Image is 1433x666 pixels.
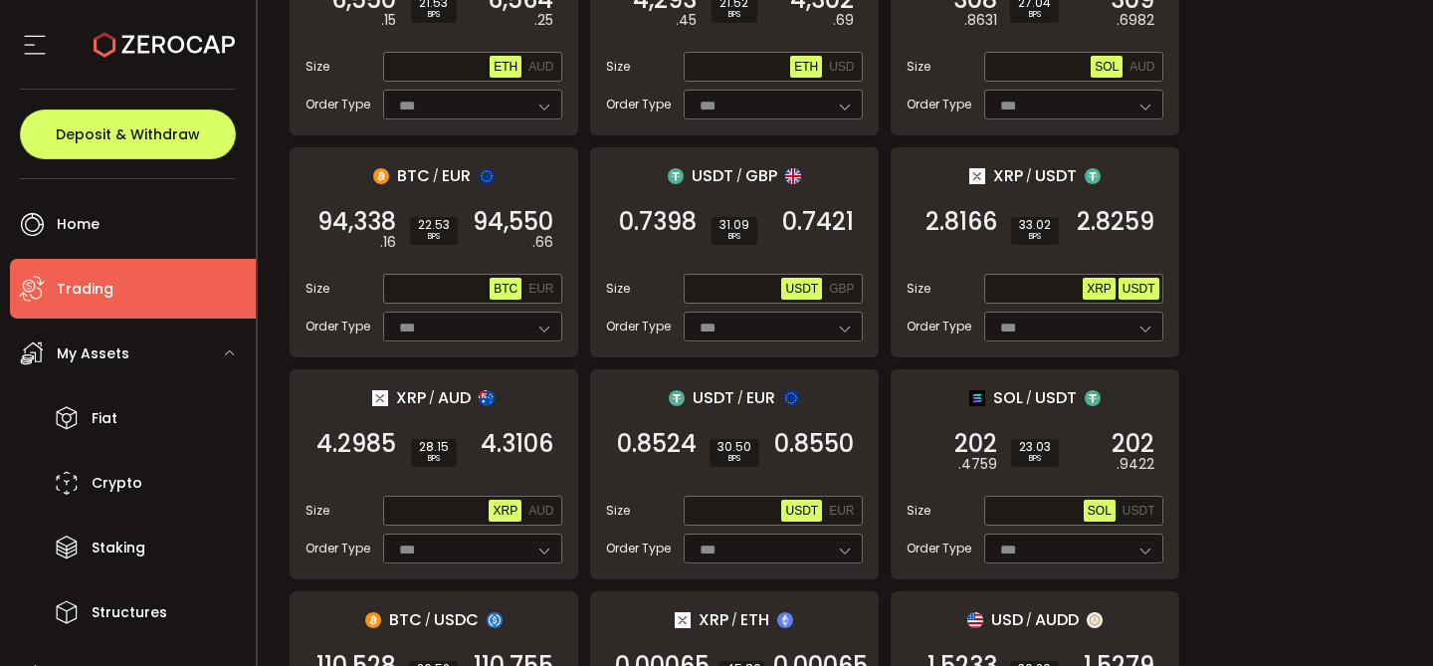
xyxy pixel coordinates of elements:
button: USDT [781,500,822,522]
span: 0.7421 [782,212,854,232]
span: My Assets [57,339,129,368]
em: / [425,611,431,629]
i: BPS [1019,231,1051,243]
button: SOL [1091,56,1123,78]
span: 22.53 [418,219,450,231]
span: XRP [493,504,517,518]
span: 202 [954,434,997,454]
em: .8631 [964,10,997,31]
span: Home [57,210,100,239]
button: GBP [825,278,858,300]
em: .69 [833,10,854,31]
span: BTC [397,163,430,188]
button: AUD [524,56,557,78]
button: USD [825,56,858,78]
span: EUR [442,163,471,188]
iframe: Chat Widget [1333,570,1433,666]
span: AUD [438,385,471,410]
span: Fiat [92,404,117,433]
img: aud_portfolio.svg [479,390,495,406]
em: .9422 [1117,454,1154,475]
img: eur_portfolio.svg [479,168,495,184]
span: Order Type [907,318,971,335]
span: USD [991,607,1023,632]
span: EUR [528,282,553,296]
span: 4.3106 [481,434,553,454]
button: EUR [524,278,557,300]
i: BPS [719,9,749,21]
span: AUD [1129,60,1154,74]
span: SOL [1095,60,1119,74]
i: BPS [1018,9,1051,21]
em: .45 [676,10,697,31]
span: 2.8259 [1077,212,1154,232]
span: ETH [740,607,769,632]
em: .6982 [1117,10,1154,31]
span: 2.8166 [925,212,997,232]
em: / [1026,611,1032,629]
span: Staking [92,534,145,562]
button: XRP [489,500,521,522]
img: btc_portfolio.svg [365,612,381,628]
i: BPS [418,231,450,243]
img: xrp_portfolio.png [969,168,985,184]
span: USDT [1035,163,1077,188]
span: Order Type [306,540,370,557]
span: USDT [693,385,734,410]
em: .4759 [958,454,997,475]
img: btc_portfolio.svg [373,168,389,184]
button: USDT [781,278,822,300]
span: Size [606,58,630,76]
span: USDT [1123,282,1155,296]
span: Deposit & Withdraw [56,127,200,141]
img: usdt_portfolio.svg [1085,390,1101,406]
span: 0.8550 [774,434,854,454]
button: USDT [1119,500,1159,522]
span: USDT [785,282,818,296]
em: / [731,611,737,629]
span: AUD [528,504,553,518]
span: 4.2985 [316,434,396,454]
img: usdt_portfolio.svg [668,168,684,184]
span: Size [907,280,930,298]
button: Deposit & Withdraw [20,110,236,159]
i: BPS [719,231,749,243]
span: BTC [389,607,422,632]
img: sol_portfolio.png [969,390,985,406]
span: 202 [1112,434,1154,454]
span: Size [306,280,329,298]
img: gbp_portfolio.svg [785,168,801,184]
span: USDT [1035,385,1077,410]
img: usdc_portfolio.svg [487,612,503,628]
span: ETH [494,60,517,74]
img: xrp_portfolio.png [675,612,691,628]
span: 94,550 [473,212,553,232]
span: GBP [745,163,777,188]
em: / [736,167,742,185]
img: eur_portfolio.svg [783,390,799,406]
em: .25 [534,10,553,31]
button: XRP [1083,278,1116,300]
span: XRP [396,385,426,410]
span: 28.15 [419,441,449,453]
span: Size [907,58,930,76]
em: / [737,389,743,407]
span: Size [306,58,329,76]
span: 0.8524 [617,434,697,454]
span: EUR [829,504,854,518]
span: Crypto [92,469,142,498]
span: Size [306,502,329,520]
span: Size [606,280,630,298]
span: XRP [993,163,1023,188]
button: AUD [524,500,557,522]
span: Order Type [306,96,370,113]
em: / [429,389,435,407]
span: 94,338 [317,212,396,232]
img: usdt_portfolio.svg [1085,168,1101,184]
button: AUD [1126,56,1158,78]
span: XRP [699,607,728,632]
i: BPS [717,453,751,465]
span: EUR [746,385,775,410]
img: eth_portfolio.svg [777,612,793,628]
span: 33.02 [1019,219,1051,231]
